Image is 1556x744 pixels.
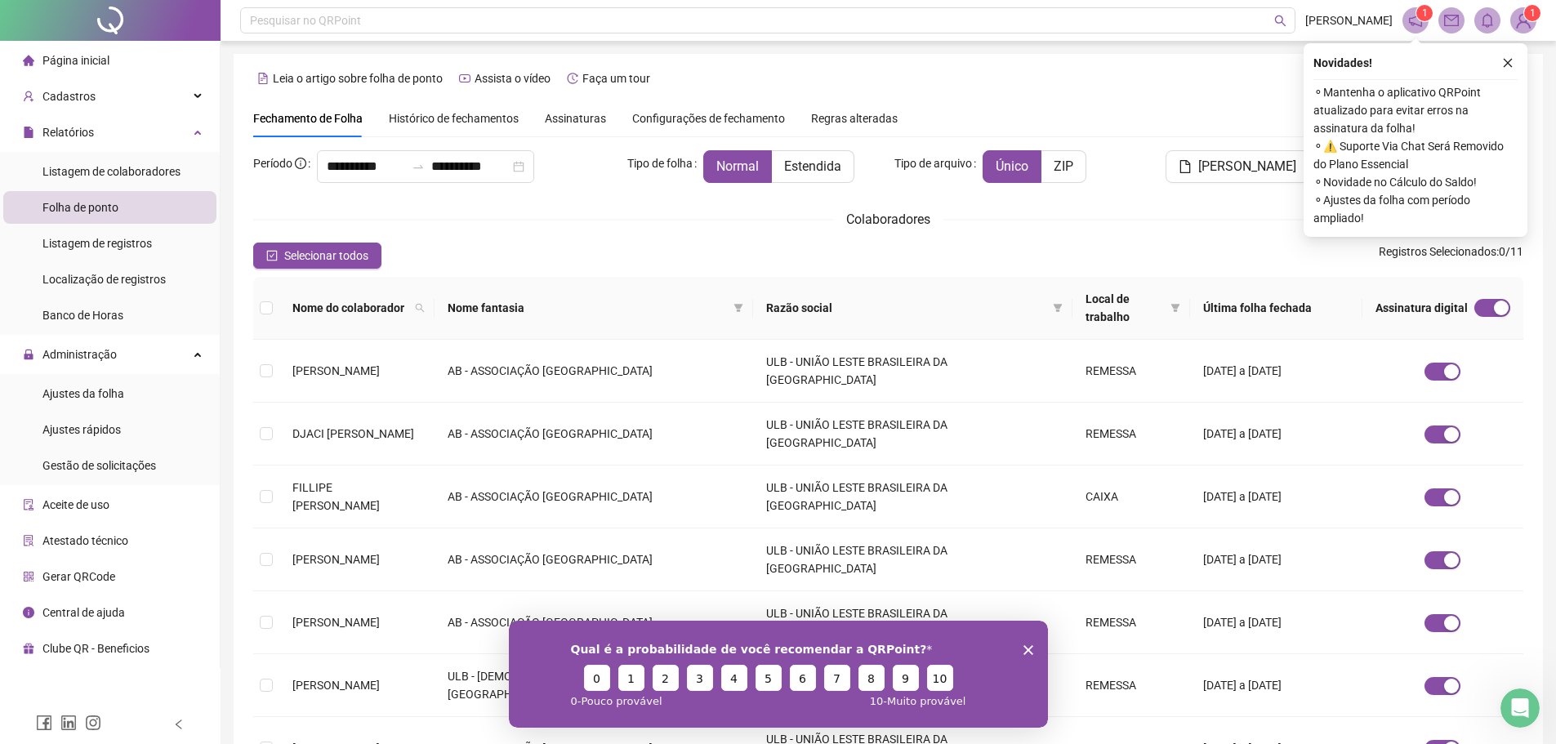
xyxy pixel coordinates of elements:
[42,165,181,178] span: Listagem de colaboradores
[23,499,34,510] span: audit
[1313,173,1518,191] span: ⚬ Novidade no Cálculo do Saldo!
[412,296,428,320] span: search
[1408,13,1423,28] span: notification
[1313,54,1372,72] span: Novidades !
[1190,528,1362,591] td: [DATE] a [DATE]
[475,72,551,85] span: Assista o vídeo
[292,481,380,512] span: FILLIPE [PERSON_NAME]
[253,112,363,125] span: Fechamento de Folha
[23,127,34,138] span: file
[23,607,34,618] span: info-circle
[448,299,727,317] span: Nome fantasia
[1072,528,1191,591] td: REMESSA
[894,154,972,172] span: Tipo de arquivo
[415,303,425,313] span: search
[1375,299,1468,317] span: Assinatura digital
[545,113,606,124] span: Assinaturas
[273,72,443,85] span: Leia o artigo sobre folha de ponto
[753,403,1072,466] td: ULB - UNIÃO LESTE BRASILEIRA DA [GEOGRAPHIC_DATA]
[1313,191,1518,227] span: ⚬ Ajustes da folha com período ampliado!
[42,387,124,400] span: Ajustes da folha
[1072,403,1191,466] td: REMESSA
[784,158,841,174] span: Estendida
[292,364,380,377] span: [PERSON_NAME]
[1190,466,1362,528] td: [DATE] a [DATE]
[1050,296,1066,320] span: filter
[1054,158,1073,174] span: ZIP
[435,340,753,403] td: AB - ASSOCIAÇÃO [GEOGRAPHIC_DATA]
[266,250,278,261] span: check-square
[1524,5,1540,21] sup: Atualize o seu contato no menu Meus Dados
[435,654,753,717] td: ULB - [DEMOGRAPHIC_DATA] DA ASSOCIAÇÃO [GEOGRAPHIC_DATA]
[1444,13,1459,28] span: mail
[1530,7,1536,19] span: 1
[173,719,185,730] span: left
[42,459,156,472] span: Gestão de solicitações
[42,273,166,286] span: Localização de registros
[1480,13,1495,28] span: bell
[753,340,1072,403] td: ULB - UNIÃO LESTE BRASILEIRA DA [GEOGRAPHIC_DATA]
[85,715,101,731] span: instagram
[292,299,408,317] span: Nome do colaborador
[582,72,650,85] span: Faça um tour
[42,90,96,103] span: Cadastros
[1190,591,1362,654] td: [DATE] a [DATE]
[1167,287,1184,329] span: filter
[733,303,743,313] span: filter
[1053,303,1063,313] span: filter
[996,158,1028,174] span: Único
[23,91,34,102] span: user-add
[1190,654,1362,717] td: [DATE] a [DATE]
[1379,243,1523,269] span: : 0 / 11
[42,348,117,361] span: Administração
[23,349,34,360] span: lock
[1072,591,1191,654] td: REMESSA
[1511,8,1536,33] img: 70232
[42,126,94,139] span: Relatórios
[23,643,34,654] span: gift
[435,466,753,528] td: AB - ASSOCIAÇÃO [GEOGRAPHIC_DATA]
[42,642,149,655] span: Clube QR - Beneficios
[42,423,121,436] span: Ajustes rápidos
[292,616,380,629] span: [PERSON_NAME]
[23,535,34,546] span: solution
[1198,157,1296,176] span: [PERSON_NAME]
[42,606,125,619] span: Central de ajuda
[42,201,118,214] span: Folha de ponto
[459,73,470,84] span: youtube
[42,570,115,583] span: Gerar QRCode
[1190,403,1362,466] td: [DATE] a [DATE]
[292,427,414,440] span: DJACI [PERSON_NAME]
[1086,290,1165,326] span: Local de trabalho
[1422,7,1428,19] span: 1
[42,237,152,250] span: Listagem de registros
[1416,5,1433,21] sup: 1
[811,113,898,124] span: Regras alteradas
[1072,340,1191,403] td: REMESSA
[292,679,380,692] span: [PERSON_NAME]
[1179,160,1192,173] span: file
[284,247,368,265] span: Selecionar todos
[1274,15,1286,27] span: search
[435,403,753,466] td: AB - ASSOCIAÇÃO [GEOGRAPHIC_DATA]
[42,54,109,67] span: Página inicial
[389,112,519,125] span: Histórico de fechamentos
[1190,340,1362,403] td: [DATE] a [DATE]
[42,309,123,322] span: Banco de Horas
[412,160,425,173] span: swap-right
[435,528,753,591] td: AB - ASSOCIAÇÃO [GEOGRAPHIC_DATA]
[295,158,306,169] span: info-circle
[42,498,109,511] span: Aceite de uso
[766,299,1046,317] span: Razão social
